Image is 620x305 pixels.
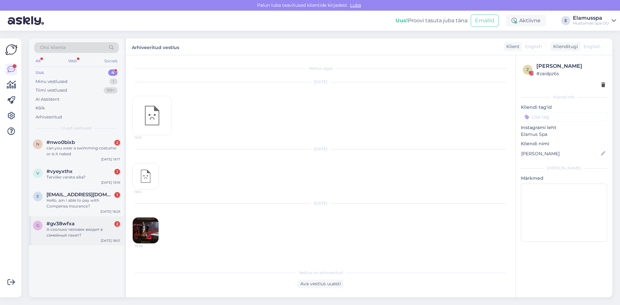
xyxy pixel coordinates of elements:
[34,57,42,65] div: All
[561,16,570,25] div: E
[36,96,59,103] div: AI Assistent
[135,189,159,194] span: 18:12
[135,135,159,140] span: 15:13
[506,15,546,26] div: Aktiivne
[536,62,605,70] div: [PERSON_NAME]
[573,15,609,21] div: Elamusspa
[132,42,179,51] label: Arhiveeritud vestlus
[46,174,120,180] div: Tarviiko varata aika?
[103,57,119,65] div: Socials
[101,238,120,243] div: [DATE] 18:01
[36,142,39,147] span: n
[299,270,343,276] span: Vestlus on arhiveeritud
[135,244,159,249] span: 19:38
[521,124,607,131] p: Instagrami leht
[521,131,607,138] p: Elamus Spa
[551,43,578,50] div: Klienditugi
[36,105,45,111] div: Kõik
[348,2,363,8] span: Luba
[109,78,118,85] div: 1
[46,145,120,157] div: can you wear a swimming costume or is it naked
[521,94,607,100] div: Kliendi info
[132,66,509,71] div: Vestlus algas
[573,15,616,26] a: ElamusspaMustamäe Spa OÜ
[133,163,159,189] img: attachment
[504,43,520,50] div: Klient
[525,43,542,50] span: English
[521,104,607,111] p: Kliendi tag'id
[36,114,62,120] div: Arhiveeritud
[101,180,120,185] div: [DATE] 19:16
[298,280,344,288] div: Ava vestlus uuesti
[521,165,607,171] div: [PERSON_NAME]
[46,168,73,174] span: #vyeyxthx
[101,157,120,162] div: [DATE] 19:17
[46,198,120,209] div: Hello, am I able to pay with Compensa insurance?
[46,221,75,227] span: #gv38wfxa
[104,87,118,94] div: 99+
[536,70,605,77] div: # zaidpz6s
[62,125,92,131] span: Uued vestlused
[108,69,118,76] div: 4
[67,57,78,65] div: Web
[396,17,468,25] div: Proovi tasuta juba täna:
[573,21,609,26] div: Mustamäe Spa OÜ
[471,15,499,27] button: Emailid
[521,150,600,157] input: Lisa nimi
[36,223,39,228] span: g
[133,218,159,243] img: attachment
[100,209,120,214] div: [DATE] 18:29
[526,67,529,72] span: z
[36,69,44,76] div: Uus
[46,139,75,145] span: #nwo0bixb
[521,112,607,122] input: Lisa tag
[36,194,39,199] span: e
[132,79,509,85] div: [DATE]
[396,17,408,24] b: Uus!
[132,200,509,206] div: [DATE]
[46,227,120,238] div: А сколько человек входит в семейный пакет?
[40,44,66,51] span: Otsi kliente
[132,146,509,152] div: [DATE]
[46,192,114,198] span: elnur.lithuania@gmail.com
[36,78,67,85] div: Minu vestlused
[36,87,67,94] div: Tiimi vestlused
[521,140,607,147] p: Kliendi nimi
[36,171,39,176] span: v
[114,140,120,146] div: 2
[521,175,607,182] p: Märkmed
[114,221,120,227] div: 2
[5,44,17,56] img: Askly Logo
[114,192,120,198] div: 1
[114,169,120,175] div: 1
[584,43,600,50] span: English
